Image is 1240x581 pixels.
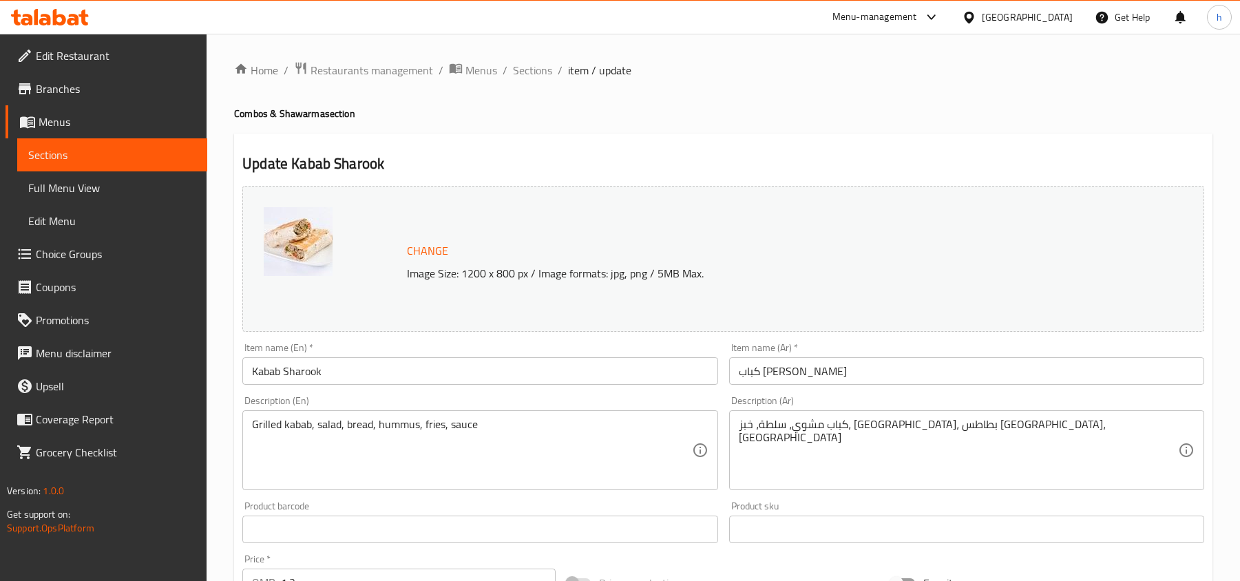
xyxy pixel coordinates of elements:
[513,62,552,78] a: Sections
[28,180,196,196] span: Full Menu View
[36,47,196,64] span: Edit Restaurant
[36,246,196,262] span: Choice Groups
[36,81,196,97] span: Branches
[234,107,1212,120] h4: Combos & Shawarma section
[832,9,917,25] div: Menu-management
[7,505,70,523] span: Get support on:
[6,39,207,72] a: Edit Restaurant
[568,62,631,78] span: item / update
[982,10,1073,25] div: [GEOGRAPHIC_DATA]
[36,345,196,361] span: Menu disclaimer
[401,265,1091,282] p: Image Size: 1200 x 800 px / Image formats: jpg, png / 5MB Max.
[6,237,207,271] a: Choice Groups
[439,62,443,78] li: /
[284,62,288,78] li: /
[242,154,1204,174] h2: Update Kabab Sharook
[6,105,207,138] a: Menus
[6,403,207,436] a: Coverage Report
[36,312,196,328] span: Promotions
[6,436,207,469] a: Grocery Checklist
[17,171,207,204] a: Full Menu View
[503,62,507,78] li: /
[7,482,41,500] span: Version:
[6,337,207,370] a: Menu disclaimer
[28,213,196,229] span: Edit Menu
[36,411,196,427] span: Coverage Report
[729,357,1204,385] input: Enter name Ar
[407,241,448,261] span: Change
[234,62,278,78] a: Home
[1217,10,1222,25] span: h
[17,138,207,171] a: Sections
[28,147,196,163] span: Sections
[6,370,207,403] a: Upsell
[252,418,691,483] textarea: Grilled kabab, salad, bread, hummus, fries, sauce
[242,516,717,543] input: Please enter product barcode
[294,61,433,79] a: Restaurants management
[36,444,196,461] span: Grocery Checklist
[234,61,1212,79] nav: breadcrumb
[465,62,497,78] span: Menus
[39,114,196,130] span: Menus
[17,204,207,237] a: Edit Menu
[311,62,433,78] span: Restaurants management
[6,304,207,337] a: Promotions
[558,62,563,78] li: /
[242,357,717,385] input: Enter name En
[449,61,497,79] a: Menus
[7,519,94,537] a: Support.OpsPlatform
[36,279,196,295] span: Coupons
[729,516,1204,543] input: Please enter product sku
[6,271,207,304] a: Coupons
[43,482,64,500] span: 1.0.0
[36,378,196,394] span: Upsell
[739,418,1178,483] textarea: كباب مشوي، سلطة، خبز، [GEOGRAPHIC_DATA]، بطاطس [GEOGRAPHIC_DATA]، [GEOGRAPHIC_DATA]
[401,237,454,265] button: Change
[264,207,333,276] img: kabab_sharook638952547992922426.jpg
[6,72,207,105] a: Branches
